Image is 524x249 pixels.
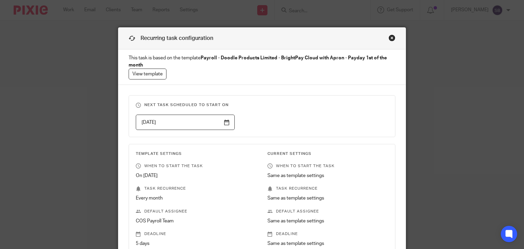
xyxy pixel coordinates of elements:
p: Same as template settings [267,218,389,224]
p: Task recurrence [267,186,389,191]
p: COS Payroll Team [136,218,257,224]
p: Same as template settings [267,195,389,202]
p: Default assignee [136,209,257,214]
span: This task is based on the template [129,55,396,69]
h3: Next task scheduled to start on [136,102,389,108]
p: When to start the task [267,163,389,169]
h3: Current Settings [267,151,389,157]
p: On [DATE] [136,172,257,179]
p: Deadline [267,231,389,237]
p: Same as template settings [267,172,389,179]
p: Every month [136,195,257,202]
p: Default assignee [267,209,389,214]
p: Task recurrence [136,186,257,191]
p: Same as template settings [267,240,389,247]
strong: Payroll - Doodle Products Limited - BrightPay Cloud with Apron - Payday 1st of the month [129,56,387,67]
div: Close this dialog window [389,34,395,41]
p: When to start the task [136,163,257,169]
a: View template [129,69,166,79]
h3: Template Settings [136,151,257,157]
h1: Recurring task configuration [129,34,213,42]
p: Deadline [136,231,257,237]
p: 5 days [136,240,257,247]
